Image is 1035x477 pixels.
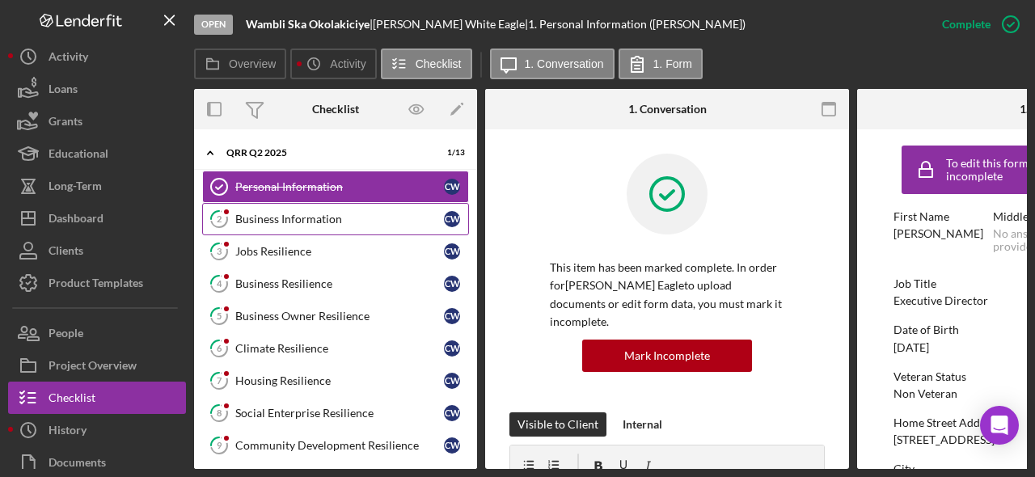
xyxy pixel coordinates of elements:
[619,49,703,79] button: 1. Form
[49,414,87,450] div: History
[980,406,1019,445] div: Open Intercom Messenger
[194,15,233,35] div: Open
[373,18,528,31] div: [PERSON_NAME] White Eagle |
[217,213,222,224] tspan: 2
[8,137,186,170] button: Educational
[49,137,108,174] div: Educational
[893,294,988,307] div: Executive Director
[8,349,186,382] button: Project Overview
[217,343,222,353] tspan: 6
[330,57,365,70] label: Activity
[926,8,1027,40] button: Complete
[235,180,444,193] div: Personal Information
[444,308,460,324] div: C W
[628,103,707,116] div: 1. Conversation
[49,105,82,141] div: Grants
[202,268,469,300] a: 4Business ResilienceCW
[49,267,143,303] div: Product Templates
[235,213,444,226] div: Business Information
[49,317,83,353] div: People
[202,429,469,462] a: 9Community Development ResilienceCW
[194,49,286,79] button: Overview
[8,234,186,267] button: Clients
[893,433,995,446] div: [STREET_ADDRESS]
[217,375,222,386] tspan: 7
[49,40,88,77] div: Activity
[8,73,186,105] button: Loans
[217,407,222,418] tspan: 8
[444,373,460,389] div: C W
[893,341,929,354] div: [DATE]
[8,414,186,446] button: History
[8,382,186,414] button: Checklist
[8,105,186,137] button: Grants
[49,349,137,386] div: Project Overview
[490,49,615,79] button: 1. Conversation
[893,387,957,400] div: Non Veteran
[235,277,444,290] div: Business Resilience
[226,148,425,158] div: QRR Q2 2025
[8,170,186,202] button: Long-Term
[444,243,460,260] div: C W
[653,57,692,70] label: 1. Form
[893,227,983,240] div: [PERSON_NAME]
[49,382,95,418] div: Checklist
[624,340,710,372] div: Mark Incomplete
[217,278,222,289] tspan: 4
[8,267,186,299] button: Product Templates
[312,103,359,116] div: Checklist
[202,365,469,397] a: 7Housing ResilienceCW
[444,211,460,227] div: C W
[517,412,598,437] div: Visible to Client
[550,259,784,331] p: This item has been marked complete. In order for [PERSON_NAME] Eagle to upload documents or edit ...
[8,317,186,349] button: People
[202,397,469,429] a: 8Social Enterprise ResilienceCW
[202,332,469,365] a: 6Climate ResilienceCW
[436,148,465,158] div: 1 / 13
[229,57,276,70] label: Overview
[615,412,670,437] button: Internal
[444,179,460,195] div: C W
[202,203,469,235] a: 2Business InformationCW
[444,276,460,292] div: C W
[416,57,462,70] label: Checklist
[217,310,222,321] tspan: 5
[217,440,222,450] tspan: 9
[8,202,186,234] button: Dashboard
[246,17,370,31] b: Wambli Ska Okolakiciye
[49,202,103,238] div: Dashboard
[444,405,460,421] div: C W
[528,18,746,31] div: 1. Personal Information ([PERSON_NAME])
[893,210,985,223] div: First Name
[235,407,444,420] div: Social Enterprise Resilience
[509,412,606,437] button: Visible to Client
[290,49,376,79] button: Activity
[381,49,472,79] button: Checklist
[525,57,604,70] label: 1. Conversation
[246,18,373,31] div: |
[942,8,991,40] div: Complete
[582,340,752,372] button: Mark Incomplete
[49,73,78,109] div: Loans
[202,171,469,203] a: Personal InformationCW
[444,340,460,357] div: C W
[235,342,444,355] div: Climate Resilience
[8,40,186,73] button: Activity
[217,246,222,256] tspan: 3
[202,235,469,268] a: 3Jobs ResilienceCW
[49,234,83,271] div: Clients
[623,412,662,437] div: Internal
[444,437,460,454] div: C W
